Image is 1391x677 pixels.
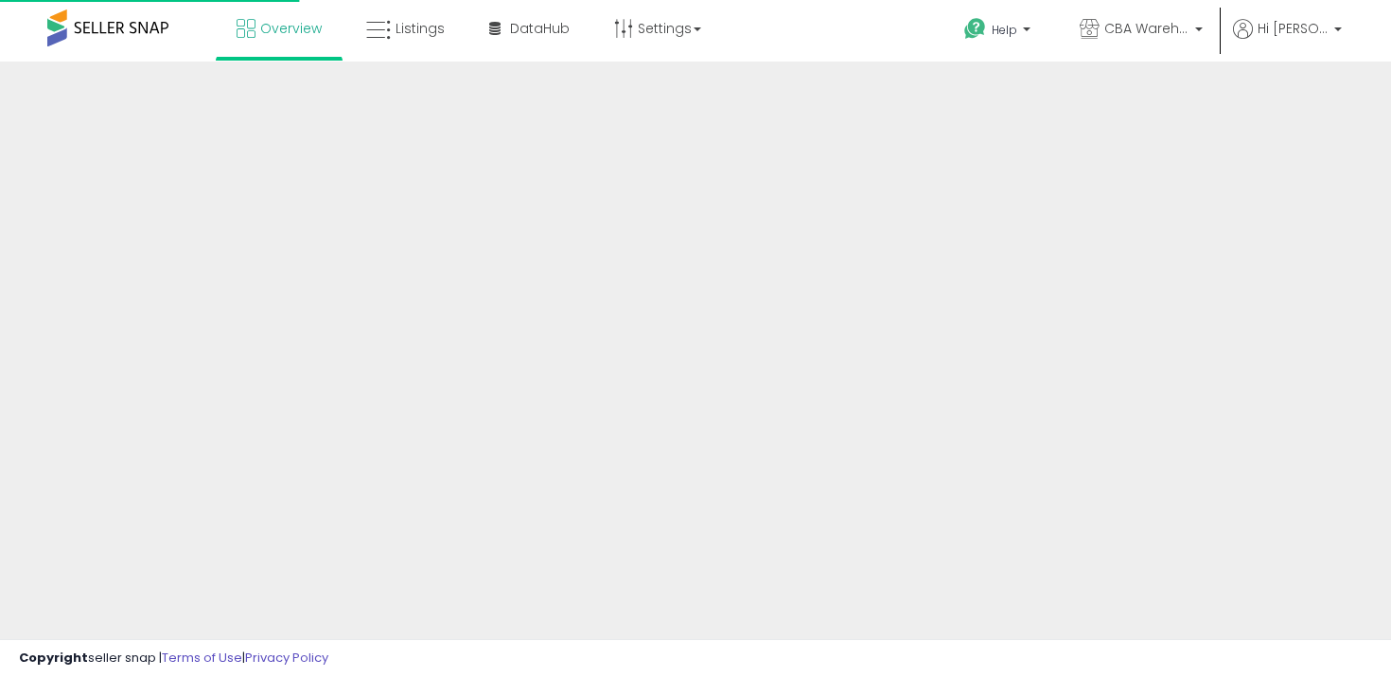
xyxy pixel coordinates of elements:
[510,19,570,38] span: DataHub
[1258,19,1329,38] span: Hi [PERSON_NAME]
[19,649,88,667] strong: Copyright
[963,17,987,41] i: Get Help
[245,649,328,667] a: Privacy Policy
[949,3,1049,62] a: Help
[396,19,445,38] span: Listings
[1104,19,1189,38] span: CBA Warehouses
[19,650,328,668] div: seller snap | |
[260,19,322,38] span: Overview
[1233,19,1342,62] a: Hi [PERSON_NAME]
[162,649,242,667] a: Terms of Use
[992,22,1017,38] span: Help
